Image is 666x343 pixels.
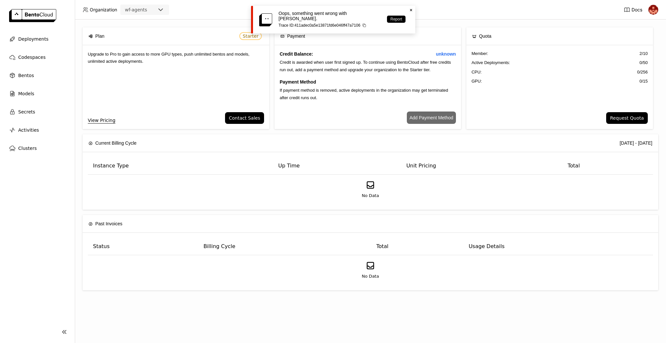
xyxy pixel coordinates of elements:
[280,88,448,100] span: If payment method is removed, active deployments in the organization may get terminated after cre...
[287,33,305,40] span: Payment
[632,7,642,13] span: Docs
[18,108,35,116] span: Secrets
[279,11,381,21] p: Oops, something went wrong with [PERSON_NAME].
[362,273,379,280] span: No Data
[18,53,46,61] span: Codespaces
[619,139,652,147] div: [DATE] - [DATE]
[639,50,647,57] span: 2 / 10
[88,157,273,175] th: Instance Type
[5,124,70,137] a: Activities
[409,114,453,121] span: Add Payment Method
[280,50,456,58] h4: Credit Balance:
[198,238,371,255] th: Billing Cycle
[562,157,653,175] th: Total
[18,90,34,98] span: Models
[18,144,37,152] span: Clusters
[387,16,405,23] a: Report
[5,142,70,155] a: Clusters
[18,72,34,79] span: Bentos
[408,7,414,13] svg: Close
[280,78,456,86] h4: Payment Method
[88,117,115,124] a: View Pricing
[5,87,70,100] a: Models
[280,60,451,72] span: Credit is awarded when user first signed up. To continue using BentoCloud after free credits run ...
[401,157,562,175] th: Unit Pricing
[5,33,70,46] a: Deployments
[18,35,48,43] span: Deployments
[95,33,104,40] span: Plan
[90,7,117,13] span: Organization
[362,192,379,199] span: No Data
[95,139,137,147] span: Current Billing Cycle
[273,157,401,175] th: Up Time
[279,23,381,28] p: Trace ID: 411adec0a5e13871fd6e046ff47a7106
[479,33,491,40] span: Quota
[18,126,39,134] span: Activities
[639,59,647,66] span: 0 / 50
[472,59,510,66] span: Active Deployments :
[472,78,482,85] span: GPU:
[407,112,456,124] a: Add Payment Method
[371,238,463,255] th: Total
[5,105,70,118] a: Secrets
[436,50,456,58] span: unknown
[225,112,264,124] button: Contact Sales
[639,78,647,85] span: 0 / 15
[125,7,147,13] div: wf-agents
[648,5,658,15] img: prasanth nandanuru
[472,50,488,57] span: Member :
[95,220,122,227] span: Past Invoices
[624,7,642,13] a: Docs
[9,9,56,22] img: logo
[88,52,249,64] span: Upgrade to Pro to gain access to more GPU types, push unlimited bentos and models, unlimited acti...
[472,69,482,75] span: CPU:
[637,69,648,75] span: 0 / 256
[606,112,648,124] button: Request Quota
[243,33,259,39] span: Starter
[463,238,653,255] th: Usage Details
[5,51,70,64] a: Codespaces
[88,238,198,255] th: Status
[5,69,70,82] a: Bentos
